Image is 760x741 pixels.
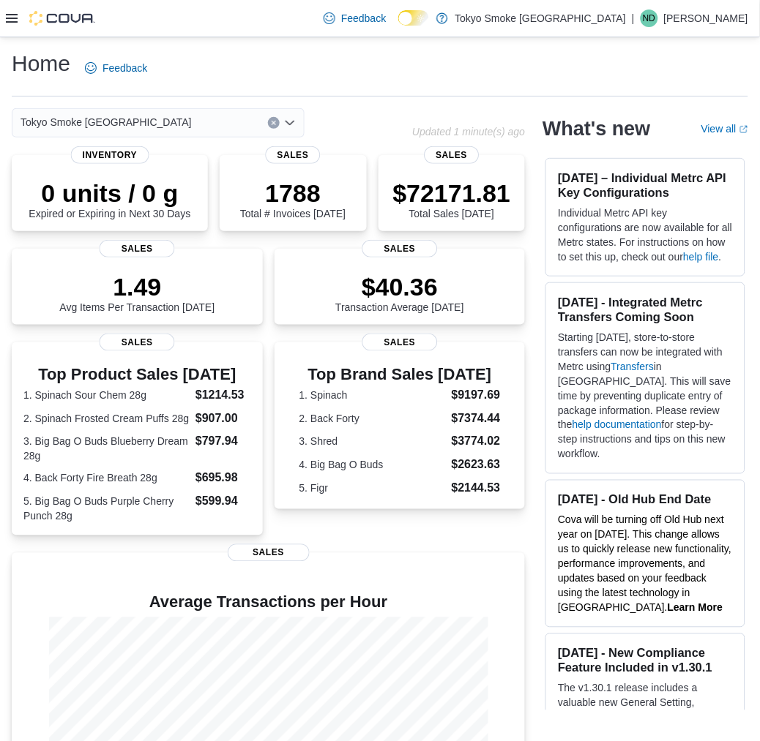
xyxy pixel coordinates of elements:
[398,10,429,26] input: Dark Mode
[59,272,215,313] div: Avg Items Per Transaction [DATE]
[393,178,511,219] div: Total Sales [DATE]
[611,361,655,372] a: Transfers
[240,178,346,208] p: 1788
[29,11,95,26] img: Cova
[452,433,501,451] dd: $3774.02
[21,113,192,131] span: Tokyo Smoke [GEOGRAPHIC_DATA]
[71,146,149,164] span: Inventory
[573,419,662,431] a: help documentation
[299,481,446,496] dt: 5. Figr
[558,646,733,675] h3: [DATE] - New Compliance Feature Included in v1.30.1
[23,411,190,426] dt: 2. Spinach Frosted Cream Puffs 28g
[558,295,733,324] h3: [DATE] - Integrated Metrc Transfers Coming Soon
[100,334,175,351] span: Sales
[318,4,392,33] a: Feedback
[299,411,446,426] dt: 2. Back Forty
[393,178,511,208] p: $72171.81
[452,410,501,427] dd: $7374.44
[299,388,446,402] dt: 1. Spinach
[23,388,190,402] dt: 1. Spinach Sour Chem 28g
[23,435,190,464] dt: 3. Big Bag O Buds Blueberry Dream 28g
[284,117,296,129] button: Open list of options
[299,458,446,473] dt: 4. Big Bag O Buds
[29,178,190,219] div: Expired or Expiring in Next 30 Days
[299,435,446,449] dt: 3. Shred
[684,251,719,263] a: help file
[455,10,627,27] p: Tokyo Smoke [GEOGRAPHIC_DATA]
[643,10,655,27] span: ND
[103,61,147,75] span: Feedback
[362,240,438,257] span: Sales
[195,470,251,487] dd: $695.98
[341,11,386,26] span: Feedback
[558,206,733,264] p: Individual Metrc API key configurations are now available for all Metrc states. For instructions ...
[668,602,723,614] a: Learn More
[543,117,650,140] h2: What's new
[664,10,748,27] p: [PERSON_NAME]
[100,240,175,257] span: Sales
[558,330,733,462] p: Starting [DATE], store-to-store transfers can now be integrated with Metrc using in [GEOGRAPHIC_D...
[23,594,513,612] h4: Average Transactions per Hour
[23,494,190,524] dt: 5. Big Bag O Buds Purple Cherry Punch 28g
[266,146,321,164] span: Sales
[195,433,251,451] dd: $797.94
[299,366,501,383] h3: Top Brand Sales [DATE]
[558,514,731,614] span: Cova will be turning off Old Hub next year on [DATE]. This change allows us to quickly release ne...
[23,471,190,486] dt: 4. Back Forty Fire Breath 28g
[195,410,251,427] dd: $907.00
[195,493,251,511] dd: $599.94
[12,49,70,78] h1: Home
[558,492,733,507] h3: [DATE] - Old Hub End Date
[641,10,658,27] div: Nemi Dane Lopez-Vito
[701,123,748,135] a: View allExternal link
[632,10,635,27] p: |
[335,272,464,301] p: $40.36
[452,386,501,404] dd: $9197.69
[59,272,215,301] p: 1.49
[335,272,464,313] div: Transaction Average [DATE]
[739,125,748,134] svg: External link
[558,170,733,200] h3: [DATE] – Individual Metrc API Key Configurations
[362,334,438,351] span: Sales
[29,178,190,208] p: 0 units / 0 g
[240,178,346,219] div: Total # Invoices [DATE]
[268,117,280,129] button: Clear input
[79,53,153,83] a: Feedback
[195,386,251,404] dd: $1214.53
[412,126,525,138] p: Updated 1 minute(s) ago
[425,146,480,164] span: Sales
[228,544,310,562] span: Sales
[23,366,251,383] h3: Top Product Sales [DATE]
[452,456,501,474] dd: $2623.63
[452,480,501,497] dd: $2144.53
